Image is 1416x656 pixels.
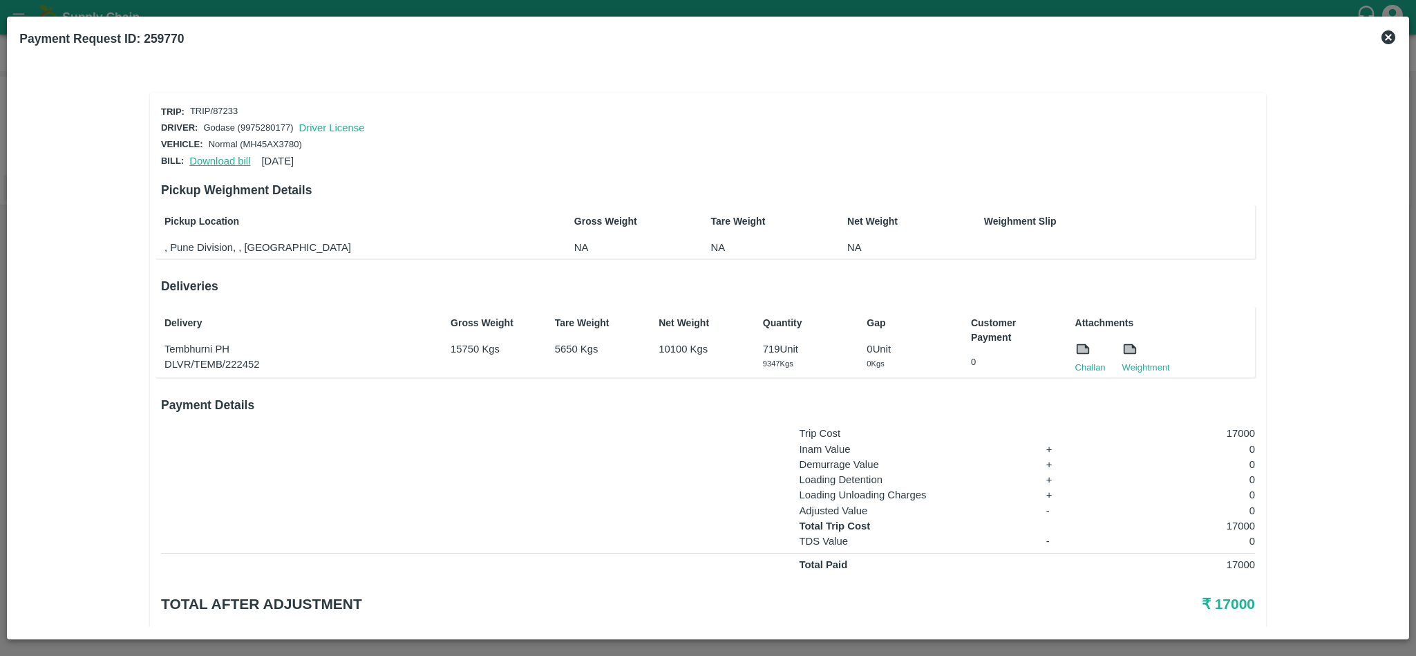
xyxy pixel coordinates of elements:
a: Weightment [1122,361,1170,375]
p: 0 [1103,534,1255,549]
p: Normal (MH45AX3780) [209,138,302,151]
p: Customer Payment [971,316,1057,345]
p: 0 [1103,472,1255,487]
p: + [1046,442,1084,457]
h6: Pickup Weighment Details [161,180,1255,200]
span: 0 Kgs [867,359,884,368]
p: Pickup Location [164,214,523,229]
p: Tare Weight [710,214,796,229]
p: 0 [1103,503,1255,518]
p: 719 Unit [763,341,849,357]
a: Challan [1075,361,1106,375]
p: - [1046,534,1084,549]
p: 0 [1103,457,1255,472]
span: Trip: [161,106,185,117]
p: Trip Cost [799,426,1027,441]
p: TRIP/87233 [190,105,238,118]
p: 15750 Kgs [451,341,536,357]
p: 5650 Kgs [555,341,641,357]
p: NA [847,240,933,255]
p: DLVR/TEMB/222452 [164,357,432,372]
strong: Total Trip Cost [799,521,870,532]
p: + [1046,487,1084,503]
p: Adjusted Value [799,503,1027,518]
p: 17000 [1103,557,1255,572]
p: Quantity [763,316,849,330]
p: Net Weight [659,316,744,330]
p: Godase (9975280177) [203,122,293,135]
p: 0 [1103,487,1255,503]
h6: Payment Details [161,395,1255,415]
p: , Pune Division, , [GEOGRAPHIC_DATA] [164,240,523,255]
p: Gross Weight [451,316,536,330]
p: NA [574,240,660,255]
p: Inam Value [799,442,1027,457]
span: [DATE] [261,156,294,167]
h5: ₹ 17000 [890,594,1255,614]
p: Gross Weight [574,214,660,229]
a: Download bill [189,156,250,167]
p: - [1046,503,1084,518]
p: 17000 [1103,518,1255,534]
p: TDS Value [799,534,1027,549]
p: + [1046,457,1084,472]
strong: Total Paid [799,559,847,570]
p: Tare Weight [555,316,641,330]
p: Loading Detention [799,472,1027,487]
span: Driver: [161,122,198,133]
a: Driver License [299,122,365,133]
p: Attachments [1075,316,1252,330]
h6: Deliveries [161,277,1255,296]
span: 9347 Kgs [763,359,793,368]
span: Bill: [161,156,184,166]
p: 10100 Kgs [659,341,744,357]
p: Weighment Slip [984,214,1252,229]
b: Payment Request ID: 259770 [19,32,184,46]
p: Demurrage Value [799,457,1027,472]
p: Tembhurni PH [164,341,432,357]
p: 17000 [1103,426,1255,441]
p: Loading Unloading Charges [799,487,1027,503]
p: Net Weight [847,214,933,229]
p: NA [710,240,796,255]
span: Vehicle: [161,139,203,149]
p: + [1046,472,1084,487]
p: 0 [1103,442,1255,457]
h5: Total after adjustment [161,594,890,614]
p: 0 [971,356,1057,369]
p: 0 Unit [867,341,952,357]
p: Delivery [164,316,432,330]
p: Gap [867,316,952,330]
